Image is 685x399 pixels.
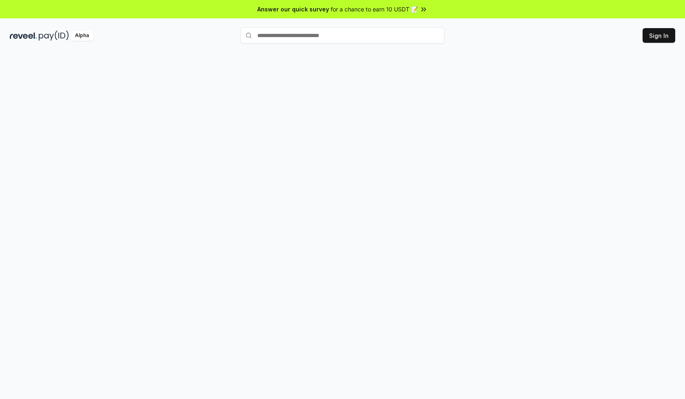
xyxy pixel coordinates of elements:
[39,31,69,41] img: pay_id
[643,28,675,43] button: Sign In
[257,5,329,13] span: Answer our quick survey
[10,31,37,41] img: reveel_dark
[71,31,93,41] div: Alpha
[331,5,418,13] span: for a chance to earn 10 USDT 📝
